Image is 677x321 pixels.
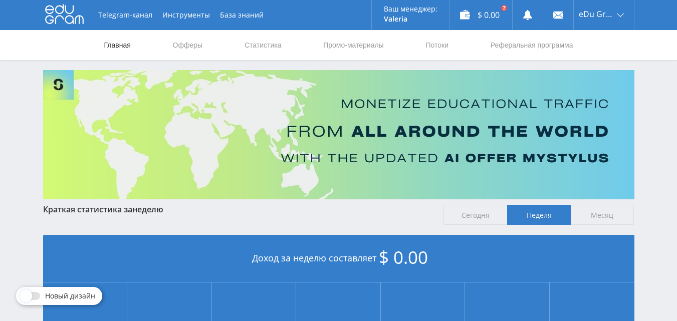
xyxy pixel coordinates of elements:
span: Месяц [571,205,634,225]
span: Сегодня [443,205,507,225]
a: Офферы [172,30,204,60]
img: Banner [43,70,634,199]
p: Ваш менеджер: [384,5,437,13]
p: Valeria [384,15,437,23]
div: Краткая статистика за [43,205,434,214]
a: Главная [103,30,132,60]
a: Статистика [244,30,283,60]
span: Новый дизайн [45,292,95,300]
a: Потоки [424,30,449,60]
div: Доход за неделю составляет [43,235,634,282]
a: Промо-материалы [322,30,384,60]
span: Неделя [507,205,571,225]
a: Реферальная программа [490,30,574,60]
span: неделю [132,204,163,215]
span: eDu Group [579,10,614,18]
span: $ 0.00 [379,245,428,269]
